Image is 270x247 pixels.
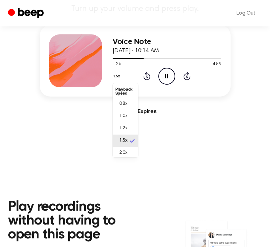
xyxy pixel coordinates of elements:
[8,200,138,242] h2: Play recordings without having to open this page
[119,113,128,120] span: 1.0x
[113,61,121,68] span: 1:26
[113,85,138,98] li: Playback Speed
[40,107,231,115] div: Never Expires
[113,83,138,157] ul: 1.5x
[119,149,128,156] span: 2.0x
[113,37,221,46] h3: Voice Note
[113,48,159,54] span: [DATE] · 10:14 AM
[119,137,128,144] span: 1.5x
[119,125,128,132] span: 1.2x
[230,5,262,21] a: Log Out
[113,71,123,82] button: 1.5x
[212,61,221,68] span: 4:59
[8,7,45,20] a: Beep
[119,101,128,107] span: 0.8x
